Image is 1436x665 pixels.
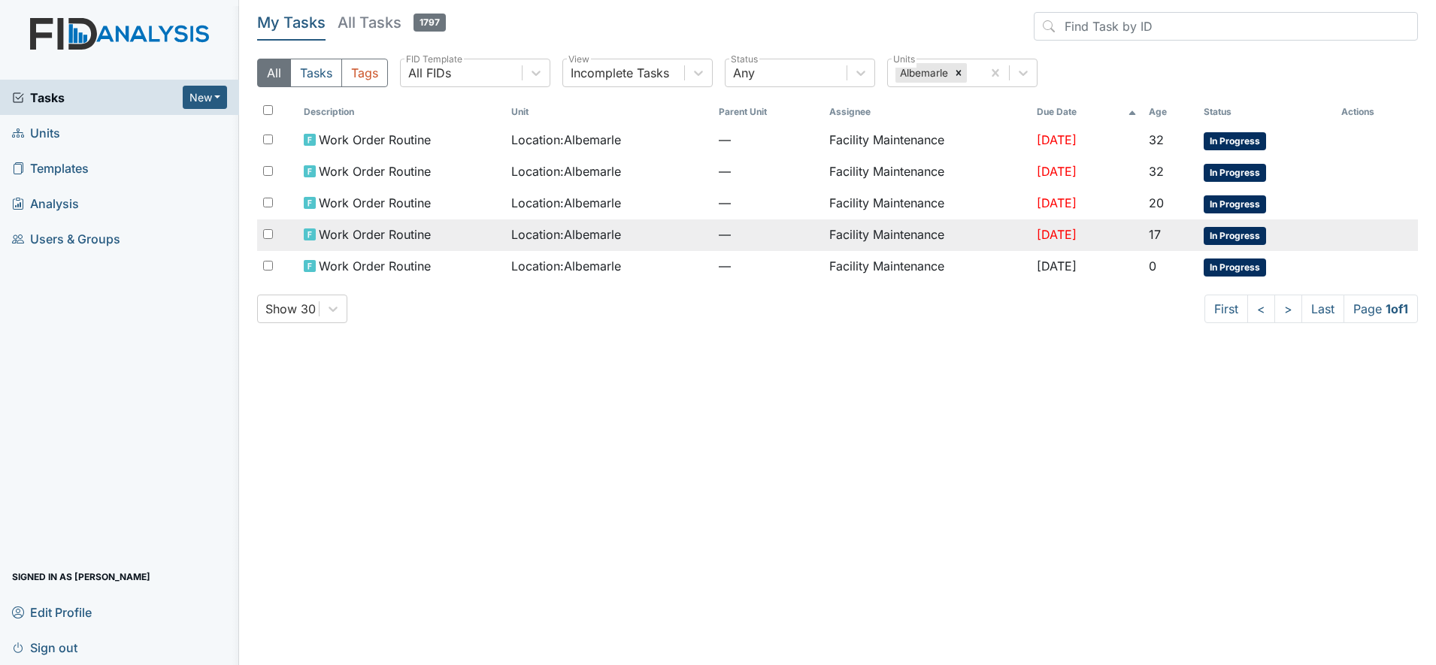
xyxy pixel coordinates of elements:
span: Analysis [12,192,79,215]
div: Albemarle [895,63,950,83]
span: 32 [1149,164,1164,179]
span: — [719,131,817,149]
span: Location : Albemarle [511,162,621,180]
h5: My Tasks [257,12,326,33]
button: All [257,59,291,87]
span: 32 [1149,132,1164,147]
span: 17 [1149,227,1161,242]
td: Facility Maintenance [823,156,1031,188]
button: Tags [341,59,388,87]
div: Show 30 [265,300,316,318]
nav: task-pagination [1204,295,1418,323]
div: All FIDs [408,64,451,82]
span: Signed in as [PERSON_NAME] [12,565,150,588]
td: Facility Maintenance [823,219,1031,251]
input: Find Task by ID [1034,12,1418,41]
span: Location : Albemarle [511,257,621,275]
a: Tasks [12,89,183,107]
button: Tasks [290,59,342,87]
span: Users & Groups [12,227,120,250]
span: Page [1344,295,1418,323]
span: [DATE] [1037,164,1077,179]
span: 20 [1149,195,1164,210]
span: Location : Albemarle [511,131,621,149]
a: Last [1301,295,1344,323]
span: In Progress [1204,132,1266,150]
div: Incomplete Tasks [571,64,669,82]
th: Toggle SortBy [1031,99,1143,125]
span: In Progress [1204,164,1266,182]
a: < [1247,295,1275,323]
span: Location : Albemarle [511,225,621,243]
span: 1797 [414,14,446,32]
span: Work Order Routine [319,257,431,275]
td: Facility Maintenance [823,188,1031,219]
span: Location : Albemarle [511,194,621,212]
span: [DATE] [1037,195,1077,210]
span: Sign out [12,636,77,659]
span: Templates [12,156,89,180]
span: Work Order Routine [319,131,431,149]
span: In Progress [1204,227,1266,245]
button: New [183,86,228,109]
th: Toggle SortBy [713,99,823,125]
span: Work Order Routine [319,162,431,180]
th: Actions [1335,99,1410,125]
a: > [1274,295,1302,323]
span: Units [12,121,60,144]
span: — [719,225,817,243]
a: First [1204,295,1248,323]
span: In Progress [1204,258,1266,277]
span: Edit Profile [12,600,92,624]
th: Toggle SortBy [1198,99,1335,125]
div: Type filter [257,59,388,87]
th: Toggle SortBy [1143,99,1198,125]
span: [DATE] [1037,132,1077,147]
input: Toggle All Rows Selected [263,105,273,115]
span: 0 [1149,258,1156,274]
span: — [719,162,817,180]
h5: All Tasks [338,12,446,33]
strong: 1 of 1 [1386,301,1408,316]
td: Facility Maintenance [823,251,1031,283]
th: Toggle SortBy [298,99,505,125]
th: Assignee [823,99,1031,125]
span: [DATE] [1037,227,1077,242]
span: In Progress [1204,195,1266,213]
span: — [719,257,817,275]
span: Work Order Routine [319,225,431,243]
div: Any [733,64,755,82]
td: Facility Maintenance [823,125,1031,156]
span: — [719,194,817,212]
span: Work Order Routine [319,194,431,212]
span: [DATE] [1037,258,1077,274]
th: Toggle SortBy [505,99,713,125]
